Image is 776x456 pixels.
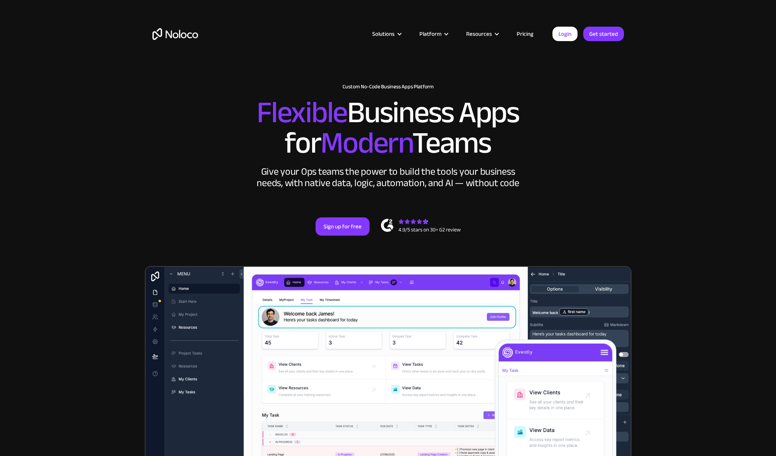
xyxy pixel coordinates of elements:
[363,29,410,39] div: Solutions
[152,28,198,40] a: home
[321,115,412,171] span: Modern
[507,29,543,39] a: Pricing
[257,84,347,141] span: Flexible
[457,29,507,39] div: Resources
[552,27,578,41] a: Login
[316,217,370,236] a: Sign up for free
[466,29,492,39] div: Resources
[255,166,521,189] div: Give your Ops teams the power to build the tools your business needs, with native data, logic, au...
[152,84,624,90] h1: Custom No-Code Business Apps Platform
[410,29,457,39] div: Platform
[419,29,441,39] div: Platform
[372,29,395,39] div: Solutions
[152,97,624,158] h2: Business Apps for Teams
[583,27,624,41] a: Get started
